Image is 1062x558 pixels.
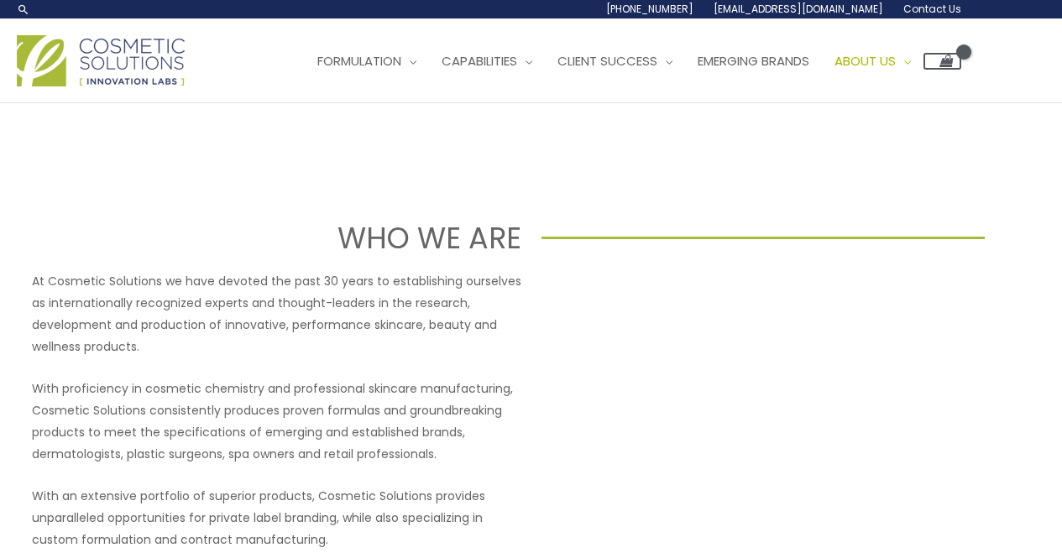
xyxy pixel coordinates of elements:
p: With proficiency in cosmetic chemistry and professional skincare manufacturing, Cosmetic Solution... [32,378,521,465]
span: Contact Us [903,2,961,16]
a: Capabilities [429,36,545,86]
a: View Shopping Cart, empty [923,53,961,70]
h1: WHO WE ARE [77,217,521,258]
a: Search icon link [17,3,30,16]
a: Emerging Brands [685,36,822,86]
p: At Cosmetic Solutions we have devoted the past 30 years to establishing ourselves as internationa... [32,270,521,357]
span: [PHONE_NUMBER] [606,2,693,16]
a: Client Success [545,36,685,86]
span: Capabilities [442,52,517,70]
p: With an extensive portfolio of superior products, Cosmetic Solutions provides unparalleled opport... [32,485,521,550]
span: Formulation [317,52,401,70]
a: About Us [822,36,923,86]
span: Client Success [557,52,657,70]
iframe: Get to know Cosmetic Solutions Private Label Skin Care [541,270,1031,545]
a: Formulation [305,36,429,86]
span: About Us [834,52,896,70]
span: Emerging Brands [698,52,809,70]
img: Cosmetic Solutions Logo [17,35,185,86]
nav: Site Navigation [292,36,961,86]
span: [EMAIL_ADDRESS][DOMAIN_NAME] [714,2,883,16]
